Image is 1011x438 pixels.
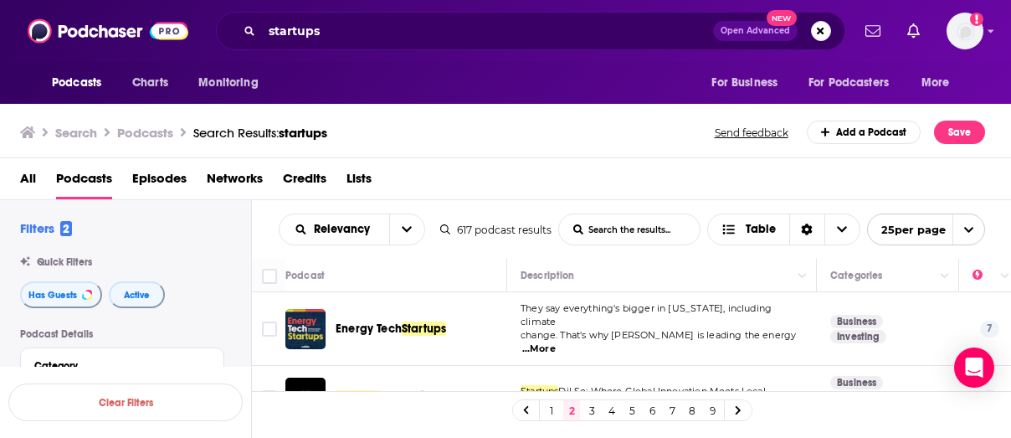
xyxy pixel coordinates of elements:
[28,291,77,300] span: Has Guests
[830,376,883,389] a: Business
[55,125,97,141] h3: Search
[558,385,765,397] span: Dil Se: Where Global Innovation Meets Local
[198,71,258,95] span: Monitoring
[707,214,860,245] button: Choose View
[52,71,101,95] span: Podcasts
[767,10,797,26] span: New
[746,224,776,235] span: Table
[193,125,327,141] div: Search Results:
[402,322,446,336] span: Startups
[207,165,263,199] a: Networks
[279,214,425,245] h2: Choose List sort
[830,330,886,343] a: Investing
[336,390,380,405] span: Startups
[60,221,72,236] span: 2
[8,384,243,421] button: Clear Filters
[37,256,92,268] span: Quick Filters
[901,17,926,45] a: Show notifications dropdown
[20,328,224,340] p: Podcast Details
[721,27,790,35] span: Open Advanced
[684,400,701,420] a: 8
[283,165,326,199] a: Credits
[280,224,389,235] button: open menu
[830,315,883,328] a: Business
[40,67,123,99] button: open menu
[521,329,796,341] span: change. That's why [PERSON_NAME] is leading the energy
[521,302,772,327] span: They say everything's bigger in [US_STATE], including climate
[543,400,560,420] a: 1
[132,165,187,199] a: Episodes
[121,67,178,99] a: Charts
[713,21,798,41] button: Open AdvancedNew
[336,321,446,338] a: Energy TechStartups
[262,18,713,44] input: Search podcasts, credits, & more...
[193,125,327,141] a: Search Results:startups
[973,265,996,286] div: Power Score
[285,309,326,349] img: Energy Tech Startups
[380,390,429,405] span: Dil Se 🎙️
[664,400,680,420] a: 7
[521,265,574,286] div: Description
[522,343,556,356] span: ...More
[34,360,199,372] div: Category
[279,125,327,141] span: startups
[124,291,150,300] span: Active
[216,12,845,50] div: Search podcasts, credits, & more...
[807,121,921,144] a: Add a Podcast
[262,322,277,337] span: Toggle select row
[336,389,429,406] a: StartupsDil Se 🎙️
[583,400,600,420] a: 3
[980,389,998,406] p: --
[20,281,102,308] button: Has Guests
[947,13,983,49] span: Logged in as KTMSseat4
[117,125,173,141] h3: Podcasts
[389,214,424,245] button: open menu
[34,355,210,376] button: Category
[808,71,889,95] span: For Podcasters
[700,67,798,99] button: open menu
[336,322,402,336] span: Energy Tech
[563,400,580,420] a: 2
[935,266,955,286] button: Column Actions
[440,224,552,236] div: 617 podcast results
[285,378,326,418] img: Startups Dil Se 🎙️
[187,67,280,99] button: open menu
[285,265,325,286] div: Podcast
[704,400,721,420] a: 9
[830,265,882,286] div: Categories
[314,224,376,235] span: Relevancy
[603,400,620,420] a: 4
[262,390,277,405] span: Toggle select row
[947,13,983,49] button: Show profile menu
[711,71,777,95] span: For Business
[868,217,946,243] span: 25 per page
[934,121,985,144] button: Save
[798,67,913,99] button: open menu
[56,165,112,199] a: Podcasts
[793,266,813,286] button: Column Actions
[346,165,372,199] a: Lists
[20,165,36,199] a: All
[970,13,983,26] svg: Add a profile image
[947,13,983,49] img: User Profile
[921,71,950,95] span: More
[980,321,999,338] p: 7
[954,348,994,388] div: Open Intercom Messenger
[132,71,168,95] span: Charts
[521,385,558,397] span: Startups
[867,214,985,245] button: open menu
[859,17,887,45] a: Show notifications dropdown
[28,15,188,47] a: Podchaser - Follow, Share and Rate Podcasts
[789,214,824,245] div: Sort Direction
[20,220,72,236] h2: Filters
[710,126,793,140] button: Send feedback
